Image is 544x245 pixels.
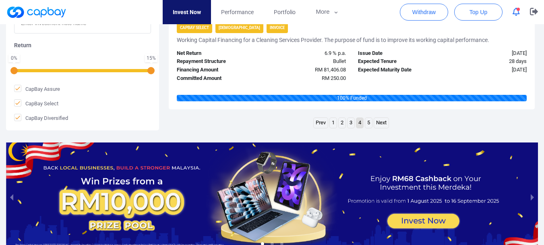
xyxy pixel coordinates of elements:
span: Performance [221,8,254,17]
a: Page 2 [339,118,345,128]
div: 0 % [10,56,18,61]
span: Top Up [470,8,487,16]
div: 6.9 % p.a. [261,49,352,58]
div: 28 days [442,57,533,66]
div: Expected Tenure [352,57,443,66]
div: Financing Amount [171,66,261,74]
strong: CapBay Select [180,25,209,30]
div: Committed Amount [171,74,261,83]
span: RM 81,406.08 [315,67,346,73]
strong: [DEMOGRAPHIC_DATA] [219,25,260,30]
div: [DATE] [442,66,533,74]
a: Next page [374,118,389,128]
a: Page 4 is your current page [356,118,363,128]
h5: Working Capital Financing for a Cleaning Services Provider. The purpose of fund is to improve its... [177,36,489,44]
span: Portfolio [274,8,296,17]
div: Issue Date [352,49,443,58]
a: Page 5 [365,118,372,128]
span: RM 250.00 [322,75,346,81]
div: 15 % [147,56,156,61]
span: CapBay Diversified [14,114,68,122]
a: Page 1 [330,118,337,128]
strong: Invoice [270,25,285,30]
div: Repayment Structure [171,57,261,66]
div: Expected Maturity Date [352,66,443,74]
div: Net Return [171,49,261,58]
div: Bullet [261,57,352,66]
button: Withdraw [400,4,448,21]
button: Top Up [454,4,503,21]
h5: Return [14,42,151,49]
span: CapBay Select [14,99,58,107]
div: [DATE] [442,49,533,58]
a: Previous page [314,118,328,128]
span: CapBay Assure [14,85,60,93]
div: 100 % Funded [177,95,527,101]
a: Page 3 [347,118,354,128]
